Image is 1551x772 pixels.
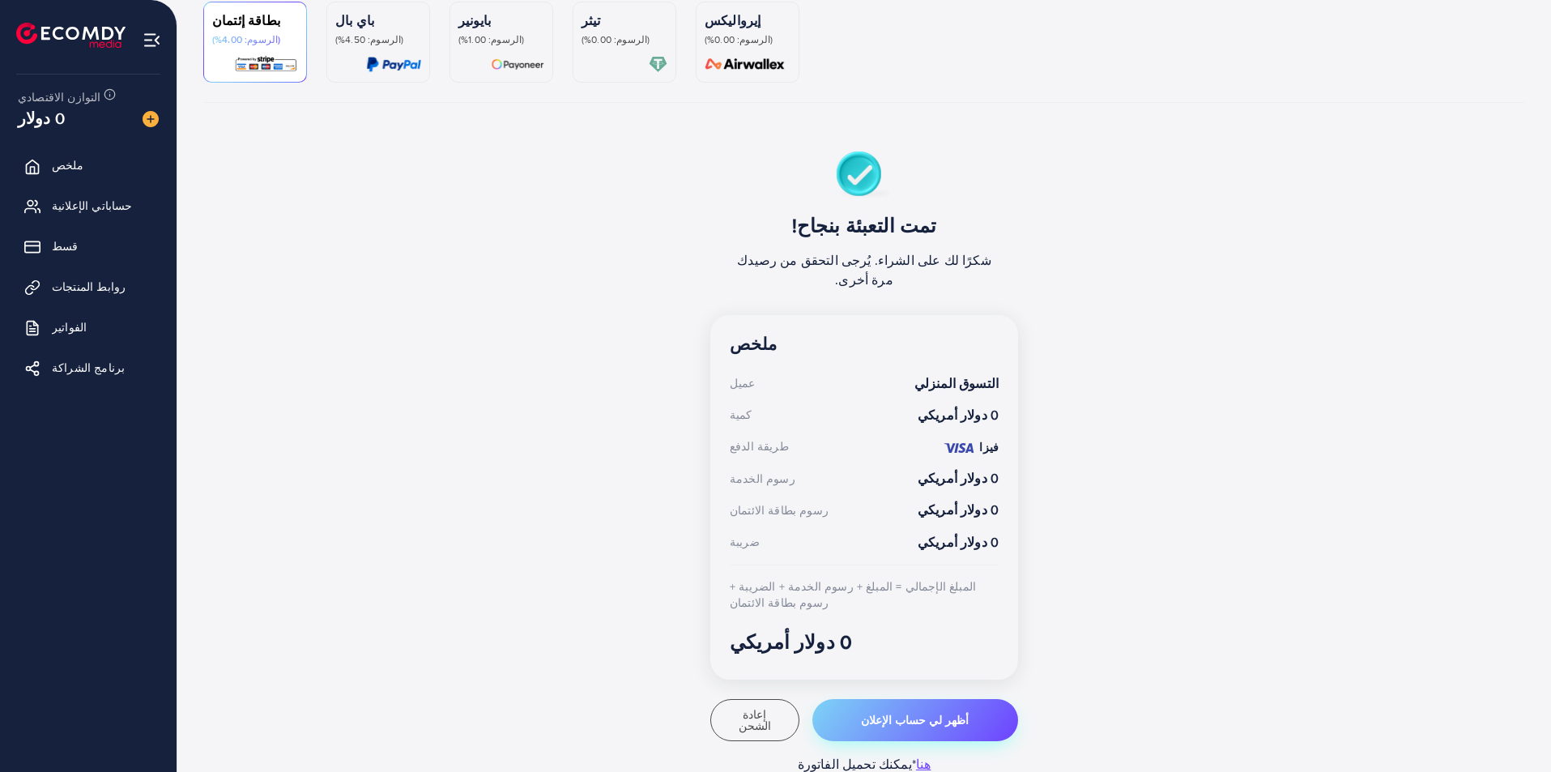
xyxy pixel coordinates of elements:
font: حساباتي الإعلانية [52,198,133,214]
a: حساباتي الإعلانية [12,190,164,222]
img: ائتمان [943,441,975,454]
font: أظهر لي حساب الإعلان [861,712,969,728]
font: (الرسوم: 4.00%) [212,32,280,46]
a: الفواتير [12,311,164,343]
font: الفواتير [52,319,87,335]
font: (الرسوم: 1.00%) [458,32,524,46]
font: 0 دولار أمريكي [918,501,999,518]
font: (الرسوم: 4.50%) [335,32,403,46]
font: ضريبة [730,534,760,550]
font: روابط المنتجات [52,279,126,295]
font: 0 دولار [18,106,65,130]
img: الشعار [16,23,126,48]
font: تمت التعبئة بنجاح! [792,211,937,239]
img: قائمة طعام [143,31,161,49]
font: (الرسوم: 0.00%) [705,32,773,46]
font: قسط [52,238,78,254]
font: 0 دولار أمريكي [730,628,852,655]
font: طريقة الدفع [730,438,789,454]
font: 0 دولار أمريكي [918,406,999,424]
font: ملخص [730,332,778,356]
font: شكرًا لك على الشراء. يُرجى التحقق من رصيدك مرة أخرى. [737,251,991,288]
font: 0 دولار أمريكي [918,533,999,551]
font: التسوق المنزلي [914,374,999,392]
font: تيثر [582,11,601,29]
font: بطاقة إئتمان [212,11,280,29]
font: إيرواليكس [705,11,761,29]
font: التوازن الاقتصادي [18,89,101,105]
font: إعادة الشحن [739,706,771,734]
font: عميل [730,375,756,391]
font: رسوم الخدمة [730,471,795,487]
font: كمية [730,407,752,423]
font: 0 دولار أمريكي [918,469,999,487]
a: قسط [12,230,164,262]
font: (الرسوم: 0.00%) [582,32,650,46]
img: صورة [143,111,159,127]
img: نجاح [836,151,893,201]
font: برنامج الشراكة [52,360,125,376]
a: ملخص [12,149,164,181]
img: بطاقة [649,55,667,74]
a: برنامج الشراكة [12,352,164,384]
img: بطاقة [491,55,544,74]
iframe: محادثة [1482,699,1539,760]
font: فيزا [979,439,999,455]
button: إعادة الشحن [710,699,799,741]
img: بطاقة [700,55,790,74]
font: باي بال [335,11,374,29]
font: رسوم بطاقة الائتمان [730,502,829,518]
img: بطاقة [234,55,298,74]
font: المبلغ الإجمالي = المبلغ + رسوم الخدمة + الضريبة + رسوم بطاقة الائتمان [730,578,976,611]
button: أظهر لي حساب الإعلان [812,699,1018,741]
img: بطاقة [366,55,421,74]
font: بايونير [458,11,491,29]
font: ملخص [52,157,84,173]
a: روابط المنتجات [12,271,164,303]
